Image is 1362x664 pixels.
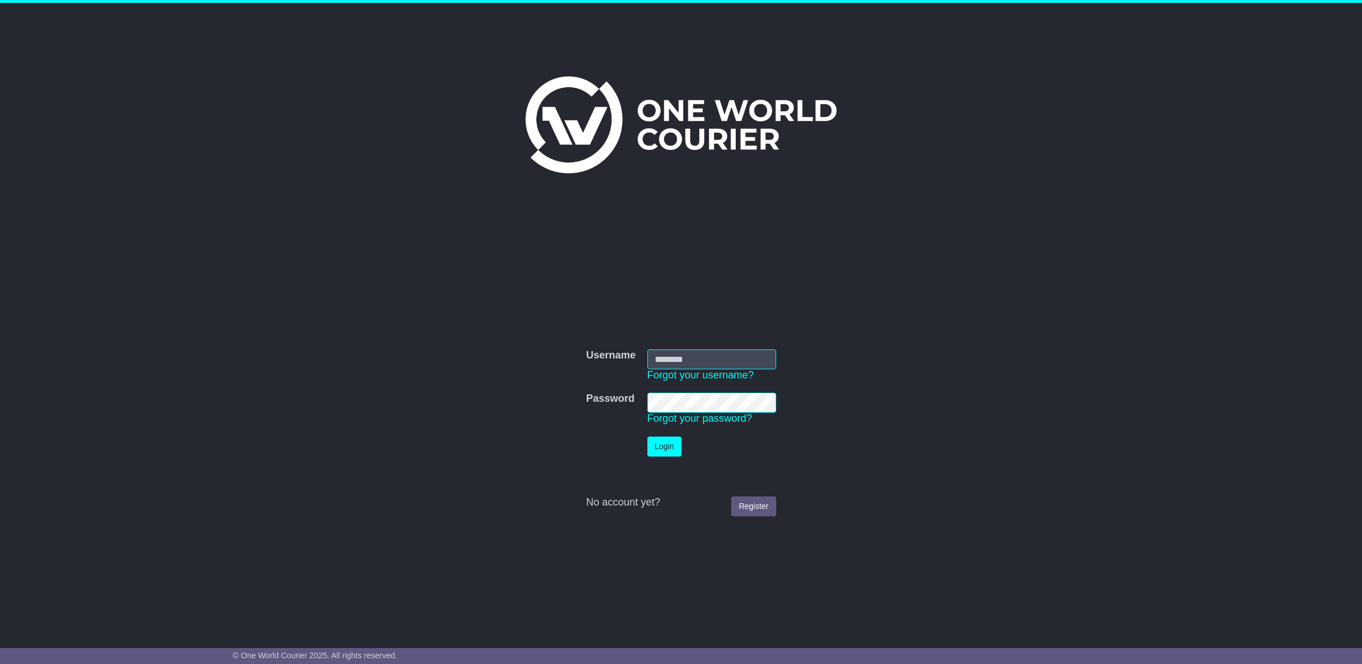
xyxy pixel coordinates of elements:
[647,369,754,381] a: Forgot your username?
[731,496,776,516] a: Register
[586,393,634,405] label: Password
[586,496,776,509] div: No account yet?
[586,349,635,362] label: Username
[647,437,682,457] button: Login
[233,651,397,660] span: © One World Courier 2025. All rights reserved.
[647,413,752,424] a: Forgot your password?
[525,76,837,173] img: One World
